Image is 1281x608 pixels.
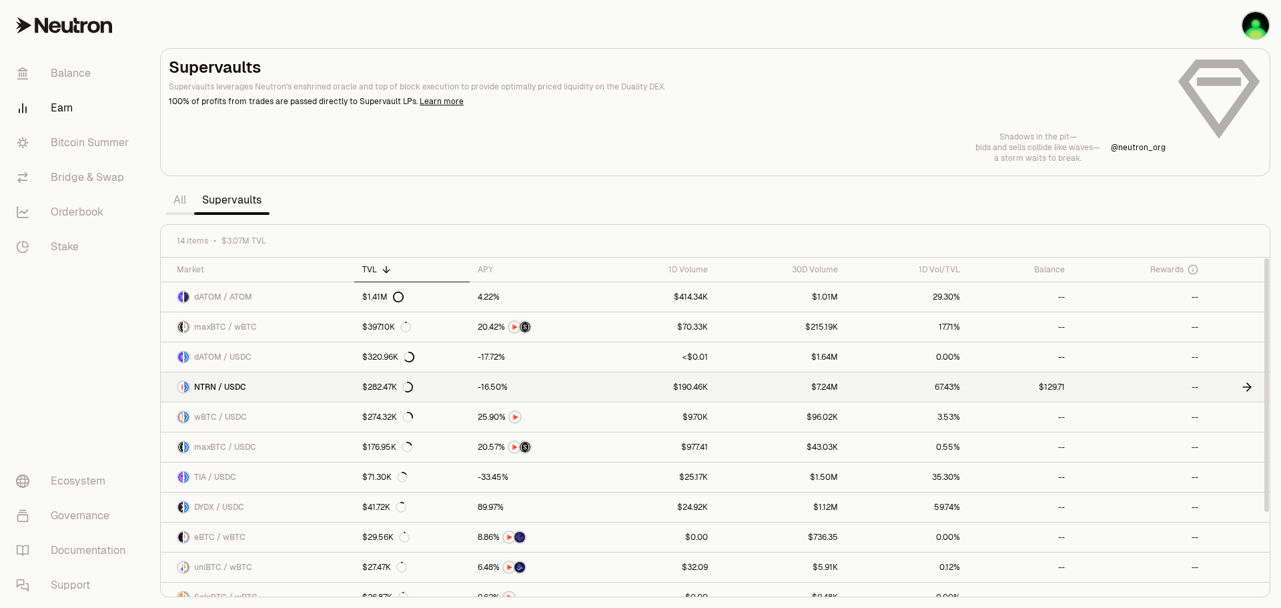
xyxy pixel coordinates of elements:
a: -- [1073,372,1206,402]
img: wBTC Logo [184,562,189,573]
div: 30D Volume [724,264,838,275]
div: 1D Volume [605,264,708,275]
a: DYDX LogoUSDC LogoDYDX / USDC [161,493,354,522]
a: -- [968,402,1072,432]
a: $5.91K [716,553,846,582]
p: Shadows in the pit— [975,131,1100,142]
span: SolvBTC / wBTC [194,592,258,603]
img: wBTC Logo [184,592,189,603]
span: $3.07M TVL [222,236,266,246]
a: $1.12M [716,493,846,522]
a: Support [5,568,144,603]
span: DYDX / USDC [194,502,244,513]
span: maxBTC / wBTC [194,322,257,332]
a: $1.50M [716,463,846,492]
img: uniBTC Logo [178,562,183,573]
a: -- [1073,553,1206,582]
a: maxBTC LogowBTC LogomaxBTC / wBTC [161,312,354,342]
a: $41.72K [354,493,470,522]
img: NTRN [504,562,514,573]
a: eBTC LogowBTC LogoeBTC / wBTC [161,523,354,552]
a: NTRN LogoUSDC LogoNTRN / USDC [161,372,354,402]
a: $32.09 [597,553,716,582]
div: $176.95K [362,442,412,452]
a: Shadows in the pit—bids and sells collide like waves—a storm waits to break. [975,131,1100,164]
a: -- [1073,312,1206,342]
div: $397.10K [362,322,411,332]
img: wBTC Logo [184,532,189,543]
a: 0.00% [846,342,968,372]
a: -- [1073,432,1206,462]
a: Balance [5,56,144,91]
a: maxBTC LogoUSDC LogomaxBTC / USDC [161,432,354,462]
a: $320.96K [354,342,470,372]
img: EtherFi Points [514,532,525,543]
img: USDC Logo [184,412,189,422]
a: $29.56K [354,523,470,552]
a: $414.34K [597,282,716,312]
p: @ neutron_org [1111,142,1166,153]
div: Balance [976,264,1064,275]
a: $43.03K [716,432,846,462]
div: $26.87K [362,592,408,603]
img: USDC Logo [184,382,189,392]
a: NTRNStructured Points [470,432,596,462]
img: Bedrock Diamonds [514,562,525,573]
img: USDC Logo [184,502,189,513]
img: NTRN [509,442,520,452]
a: 3.53% [846,402,968,432]
span: eBTC / wBTC [194,532,246,543]
a: dATOM LogoUSDC LogodATOM / USDC [161,342,354,372]
button: NTRNEtherFi Points [478,531,588,544]
a: Documentation [5,533,144,568]
a: -- [1073,493,1206,522]
a: 29.30% [846,282,968,312]
img: dATOM Logo [178,352,183,362]
img: dATOM Logo [178,292,183,302]
p: a storm waits to break. [975,153,1100,164]
img: DYDX Logo [178,502,183,513]
a: $1.01M [716,282,846,312]
img: USDC Logo [184,352,189,362]
img: SolvBTC Logo [178,592,183,603]
a: $24.92K [597,493,716,522]
a: NTRNBedrock Diamonds [470,553,596,582]
img: wBTC Logo [184,322,189,332]
button: NTRNStructured Points [478,440,588,454]
img: USDC Logo [184,472,189,483]
span: dATOM / USDC [194,352,252,362]
a: NTRNEtherFi Points [470,523,596,552]
a: $977.41 [597,432,716,462]
button: NTRN [478,591,588,604]
img: maxBTC Logo [178,442,183,452]
img: ATOM Logo [184,292,189,302]
a: 59.74% [846,493,968,522]
img: Structured Points [520,442,530,452]
div: Market [177,264,346,275]
a: -- [968,432,1072,462]
a: -- [1073,523,1206,552]
div: $282.47K [362,382,413,392]
a: Ecosystem [5,464,144,499]
div: $320.96K [362,352,414,362]
a: $96.02K [716,402,846,432]
a: NTRNStructured Points [470,312,596,342]
button: NTRNBedrock Diamonds [478,561,588,574]
a: TIA LogoUSDC LogoTIA / USDC [161,463,354,492]
h2: Supervaults [169,57,1166,78]
a: $190.46K [597,372,716,402]
img: NTRN [504,592,514,603]
div: $29.56K [362,532,410,543]
span: NTRN / USDC [194,382,246,392]
span: Rewards [1150,264,1184,275]
a: $71.30K [354,463,470,492]
a: 35.30% [846,463,968,492]
div: $1.41M [362,292,404,302]
a: Supervaults [194,187,270,214]
a: -- [968,312,1072,342]
a: $25.17K [597,463,716,492]
img: Frost_Ledger [1242,12,1269,39]
a: @neutron_org [1111,142,1166,153]
img: NTRN [510,412,520,422]
a: -- [968,342,1072,372]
